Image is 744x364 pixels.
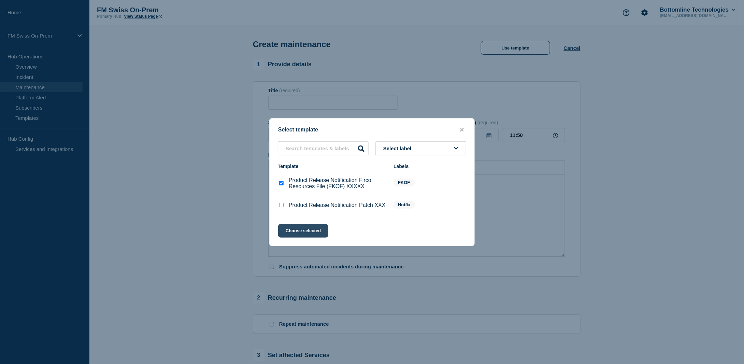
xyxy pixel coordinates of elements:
input: Product Release Notification Firco Resources File (FKOF) XXXXX checkbox [279,181,284,185]
span: FKOF [394,179,414,186]
span: Select label [383,145,414,151]
p: Product Release Notification Firco Resources File (FKOF) XXXXX [289,177,387,190]
input: Search templates & labels [278,141,369,155]
button: Choose selected [278,224,328,238]
div: Template [278,164,387,169]
p: Product Release Notification Patch XXX [289,202,386,208]
button: Select label [375,141,466,155]
input: Product Release Notification Patch XXX checkbox [279,203,284,207]
div: Labels [394,164,466,169]
span: Hotfix [394,201,415,209]
div: Select template [270,127,474,133]
button: close button [458,127,466,133]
